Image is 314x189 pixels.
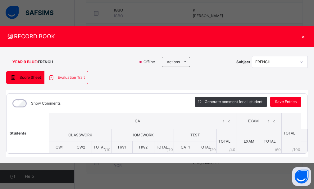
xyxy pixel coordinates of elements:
button: Open asap [292,167,311,186]
span: Subject [236,59,250,65]
div: FRENCH [255,59,296,65]
span: Actions [167,59,180,65]
span: RECORD BOOK [6,32,298,40]
span: / 10 [167,147,173,153]
span: Offline [143,59,159,65]
span: YEAR 9 BLUE : [12,59,38,65]
span: EXAM [244,139,254,144]
span: HOMEWORK [131,133,154,137]
span: CLASSWORK [68,133,92,137]
span: CA [54,118,221,124]
span: TOTAL [218,139,230,144]
span: FRENCH [38,59,53,65]
span: / 10 [105,147,111,153]
span: HW1 [118,145,126,149]
span: / 20 [210,147,216,153]
span: Score Sheet [20,75,41,80]
th: TOTAL [281,113,301,154]
span: / 60 [275,147,281,153]
span: TOTAL [93,145,106,149]
span: Students [10,131,26,135]
span: Evaluation Trait [58,75,85,80]
span: TOTAL [264,139,276,144]
span: Generate comment for all student [205,99,262,105]
span: /100 [292,147,300,153]
span: CAT1 [181,145,190,149]
span: CW2 [77,145,85,149]
span: CW1 [56,145,64,149]
span: Save Entries [275,99,297,105]
span: EXAM [241,118,266,124]
label: Show Comments [31,101,61,106]
span: / 40 [229,147,235,153]
span: TOTAL [199,145,211,149]
span: HW2 [139,145,148,149]
span: TOTAL [156,145,168,149]
span: TEST [190,133,200,137]
div: × [298,32,308,40]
